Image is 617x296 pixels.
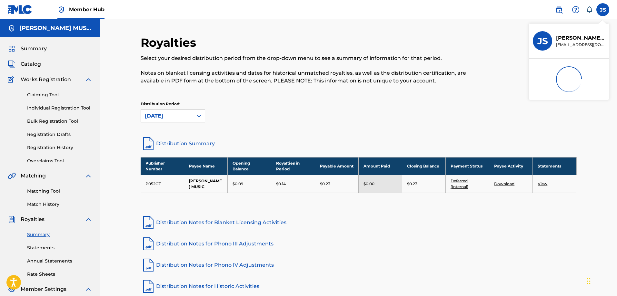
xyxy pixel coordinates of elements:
span: Summary [21,45,47,53]
p: $0.14 [276,181,286,187]
a: View [538,181,547,186]
a: Download [494,181,514,186]
div: [DATE] [145,112,189,120]
span: Works Registration [21,76,71,83]
img: Works Registration [8,76,16,83]
img: Top Rightsholder [57,6,65,14]
a: Deferred (Internal) [451,178,468,189]
a: Distribution Notes for Phono IV Adjustments [141,257,577,273]
h5: JOHN SAFRANKO MUSIC [19,24,92,32]
th: Royalties in Period [271,157,315,175]
a: Distribution Notes for Blanket Licensing Activities [141,215,577,230]
img: Matching [8,172,16,180]
td: [PERSON_NAME] MUSIC [184,175,228,193]
a: Individual Registration Tool [27,105,92,111]
p: Notes on blanket licensing activities and dates for historical unmatched royalties, as well as th... [141,69,476,85]
div: User Menu [596,3,609,16]
a: Rate Sheets [27,271,92,278]
img: expand [85,285,92,293]
a: Public Search [552,3,565,16]
a: Matching Tool [27,188,92,195]
th: Payment Status [445,157,489,175]
a: Statements [27,244,92,251]
td: P052CZ [141,175,184,193]
a: Claiming Tool [27,91,92,98]
span: Royalties [21,215,45,223]
img: MLC Logo [8,5,33,14]
img: pdf [141,236,156,252]
p: $0.23 [320,181,330,187]
img: search [555,6,563,14]
span: Catalog [21,60,41,68]
th: Payee Activity [489,157,533,175]
a: Registration History [27,144,92,151]
a: Summary [27,231,92,238]
p: Distribution Period: [141,101,205,107]
a: Overclaims Tool [27,158,92,164]
a: Distribution Summary [141,136,577,151]
p: $0.09 [233,181,243,187]
a: Annual Statements [27,258,92,264]
img: expand [85,215,92,223]
img: pdf [141,279,156,294]
h2: Royalties [141,35,199,50]
span: Member Hub [69,6,104,13]
img: Member Settings [8,285,15,293]
div: Notifications [586,6,592,13]
img: expand [85,172,92,180]
img: pdf [141,257,156,273]
div: Drag [587,272,591,291]
a: Distribution Notes for Historic Activities [141,279,577,294]
img: Accounts [8,24,15,32]
p: John Safranko [556,34,605,42]
a: SummarySummary [8,45,47,53]
th: Publisher Number [141,157,184,175]
th: Amount Paid [358,157,402,175]
img: Catalog [8,60,15,68]
a: CatalogCatalog [8,60,41,68]
th: Closing Balance [402,157,445,175]
iframe: Chat Widget [585,265,617,296]
a: Distribution Notes for Phono III Adjustments [141,236,577,252]
img: pdf [141,215,156,230]
img: Royalties [8,215,15,223]
th: Payable Amount [315,157,358,175]
span: Member Settings [21,285,66,293]
div: Help [569,3,582,16]
a: Registration Drafts [27,131,92,138]
p: jsafranko3819@gmail.com [556,42,605,48]
th: Statements [533,157,576,175]
p: Select your desired distribution period from the drop-down menu to see a summary of information f... [141,54,476,62]
img: preloader [551,61,587,97]
th: Payee Name [184,157,228,175]
img: Summary [8,45,15,53]
img: help [572,6,580,14]
a: Bulk Registration Tool [27,118,92,125]
a: Match History [27,201,92,208]
img: distribution-summary-pdf [141,136,156,151]
th: Opening Balance [228,157,271,175]
span: Matching [21,172,46,180]
p: $0.00 [363,181,374,187]
h3: JS [537,35,548,47]
img: expand [85,76,92,83]
p: $0.23 [407,181,417,187]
